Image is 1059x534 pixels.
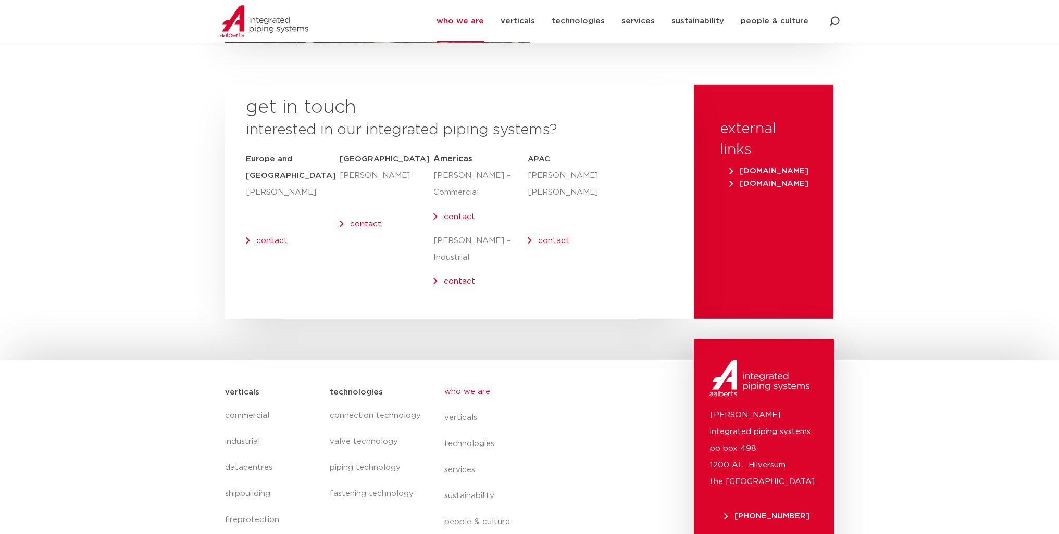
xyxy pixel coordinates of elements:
a: who we are [444,379,635,405]
a: [DOMAIN_NAME] [725,180,813,187]
span: [DOMAIN_NAME] [729,180,808,187]
h5: APAC [528,151,584,168]
a: fastening technology [329,481,423,507]
a: technologies [444,431,635,457]
a: industrial [225,429,319,455]
p: [PERSON_NAME] [340,168,433,184]
a: piping technology [329,455,423,481]
p: [PERSON_NAME] [PERSON_NAME] [528,168,584,201]
p: [PERSON_NAME] integrated piping systems po box 498 1200 AL Hilversum the [GEOGRAPHIC_DATA] [709,407,818,490]
a: verticals [444,405,635,431]
a: contact [444,213,475,221]
h3: external links [720,119,807,160]
a: fireprotection [225,507,319,533]
span: [PHONE_NUMBER] [724,512,809,520]
span: [DOMAIN_NAME] [729,167,808,175]
span: Americas [433,155,472,163]
h5: [GEOGRAPHIC_DATA] [340,151,433,168]
p: [PERSON_NAME] – Industrial [433,233,527,266]
nav: Menu [329,403,423,507]
p: [PERSON_NAME] [246,184,340,201]
a: shipbuilding [225,481,319,507]
a: datacentres [225,455,319,481]
a: [PHONE_NUMBER] [709,512,824,520]
h5: verticals [225,384,259,401]
a: [DOMAIN_NAME] [725,167,813,175]
p: [PERSON_NAME] – Commercial [433,168,527,201]
a: services [444,457,635,483]
h5: technologies [329,384,382,401]
a: contact [350,220,381,228]
h3: interested in our integrated piping systems? [246,120,673,141]
a: valve technology [329,429,423,455]
a: contact [256,237,288,245]
strong: Europe and [GEOGRAPHIC_DATA] [246,155,336,180]
a: contact [444,277,475,285]
h2: get in touch [246,95,356,120]
a: contact [538,237,569,245]
a: sustainability [444,483,635,509]
a: commercial [225,403,319,429]
a: connection technology [329,403,423,429]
